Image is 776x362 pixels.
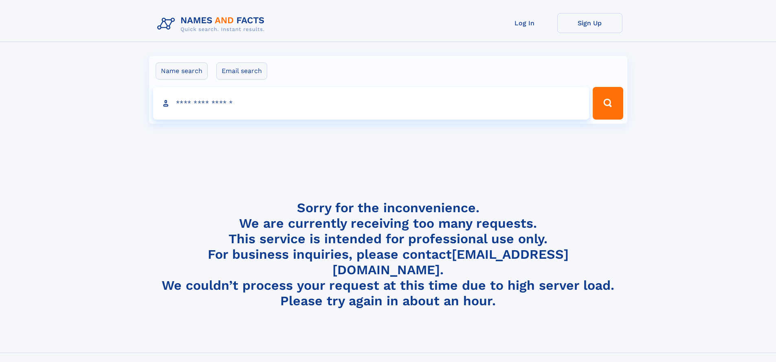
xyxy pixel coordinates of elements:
[154,13,271,35] img: Logo Names and Facts
[492,13,557,33] a: Log In
[216,62,267,80] label: Email search
[156,62,208,80] label: Name search
[153,87,589,120] input: search input
[593,87,623,120] button: Search Button
[557,13,622,33] a: Sign Up
[332,247,569,278] a: [EMAIL_ADDRESS][DOMAIN_NAME]
[154,200,622,309] h4: Sorry for the inconvenience. We are currently receiving too many requests. This service is intend...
